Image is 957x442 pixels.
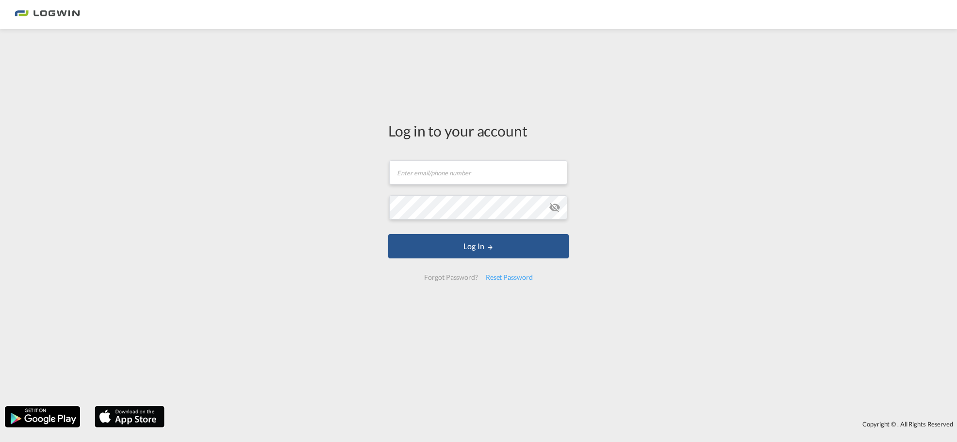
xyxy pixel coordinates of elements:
[482,269,537,286] div: Reset Password
[549,202,561,213] md-icon: icon-eye-off
[420,269,481,286] div: Forgot Password?
[388,234,569,258] button: LOGIN
[388,120,569,141] div: Log in to your account
[4,405,81,428] img: google.png
[15,4,80,26] img: bc73a0e0d8c111efacd525e4c8ad7d32.png
[169,416,957,432] div: Copyright © . All Rights Reserved
[389,160,567,185] input: Enter email/phone number
[94,405,165,428] img: apple.png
